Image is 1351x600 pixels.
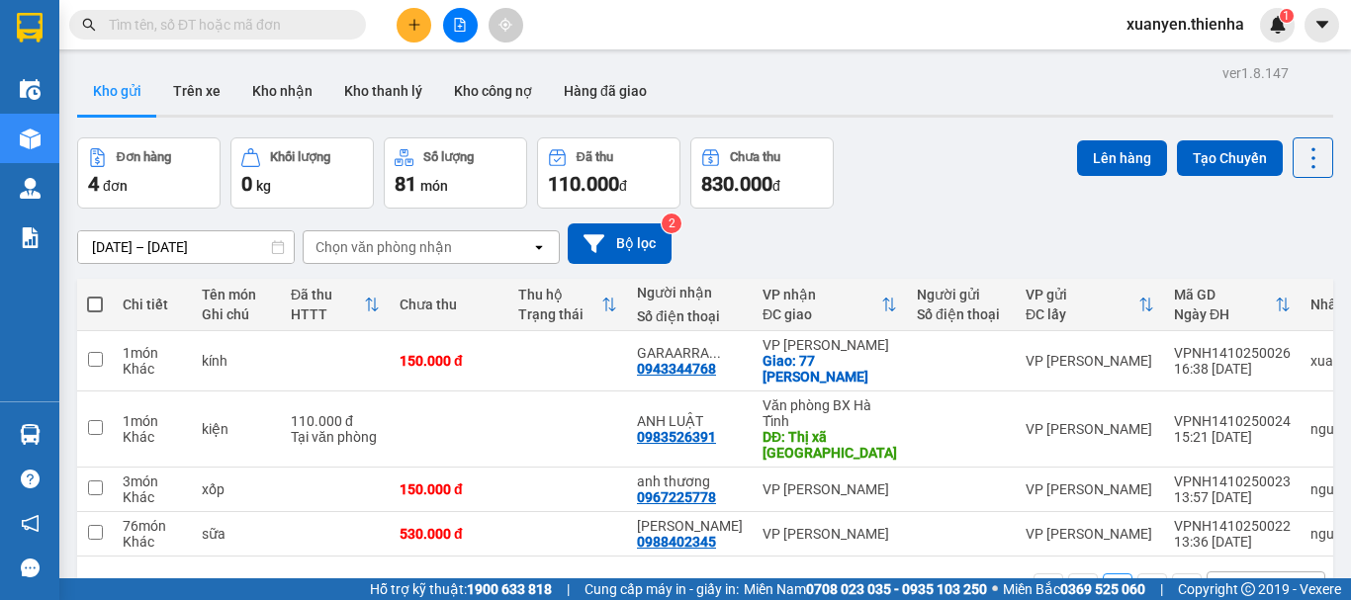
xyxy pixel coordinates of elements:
[400,297,498,312] div: Chưa thu
[291,413,380,429] div: 110.000 đ
[467,581,552,597] strong: 1900 633 818
[328,67,438,115] button: Kho thanh lý
[772,178,780,194] span: đ
[1016,279,1164,331] th: Toggle SortBy
[1174,534,1291,550] div: 13:36 [DATE]
[1164,279,1301,331] th: Toggle SortBy
[20,227,41,248] img: solution-icon
[123,429,182,445] div: Khác
[123,413,182,429] div: 1 món
[241,172,252,196] span: 0
[20,129,41,149] img: warehouse-icon
[518,306,601,322] div: Trạng thái
[1174,306,1275,322] div: Ngày ĐH
[637,308,743,324] div: Số điện thoại
[21,514,40,533] span: notification
[117,150,171,164] div: Đơn hàng
[690,137,834,209] button: Chưa thu830.000đ
[21,470,40,488] span: question-circle
[577,150,613,164] div: Đã thu
[88,172,99,196] span: 4
[202,353,271,369] div: kính
[123,297,182,312] div: Chi tiết
[400,353,498,369] div: 150.000 đ
[917,287,1006,302] div: Người gửi
[1241,582,1255,596] span: copyright
[291,429,380,445] div: Tại văn phòng
[1174,429,1291,445] div: 15:21 [DATE]
[281,279,390,331] th: Toggle SortBy
[123,489,182,505] div: Khác
[1026,306,1138,322] div: ĐC lấy
[1026,526,1154,542] div: VP [PERSON_NAME]
[992,585,998,593] span: ⚪️
[1174,473,1291,489] div: VPNH1410250023
[763,306,881,322] div: ĐC giao
[548,172,619,196] span: 110.000
[753,279,907,331] th: Toggle SortBy
[1313,16,1331,34] span: caret-down
[637,429,716,445] div: 0983526391
[123,534,182,550] div: Khác
[1077,140,1167,176] button: Lên hàng
[109,14,342,36] input: Tìm tên, số ĐT hoặc mã đơn
[763,353,897,385] div: Giao: 77 LÊ DUẨN
[763,337,897,353] div: VP [PERSON_NAME]
[123,518,182,534] div: 76 món
[407,18,421,32] span: plus
[20,79,41,100] img: warehouse-icon
[1280,9,1294,23] sup: 1
[637,489,716,505] div: 0967225778
[157,67,236,115] button: Trên xe
[1174,345,1291,361] div: VPNH1410250026
[397,8,431,43] button: plus
[518,287,601,302] div: Thu hộ
[453,18,467,32] span: file-add
[17,13,43,43] img: logo-vxr
[77,137,221,209] button: Đơn hàng4đơn
[1174,413,1291,429] div: VPNH1410250024
[701,172,772,196] span: 830.000
[637,285,743,300] div: Người nhận
[709,345,721,361] span: ...
[1222,62,1289,84] div: ver 1.8.147
[230,137,374,209] button: Khối lượng0kg
[420,178,448,194] span: món
[917,306,1006,322] div: Số điện thoại
[637,361,716,377] div: 0943344768
[1174,361,1291,377] div: 16:38 [DATE]
[21,558,40,577] span: message
[256,178,271,194] span: kg
[1111,12,1260,37] span: xuanyen.thienha
[202,481,271,497] div: xốp
[400,481,498,497] div: 150.000 đ
[806,581,987,597] strong: 0708 023 035 - 0935 103 250
[291,306,364,322] div: HTTT
[123,473,182,489] div: 3 món
[498,18,512,32] span: aim
[123,345,182,361] div: 1 món
[1026,287,1138,302] div: VP gửi
[619,178,627,194] span: đ
[202,287,271,302] div: Tên món
[202,526,271,542] div: sữa
[637,473,743,489] div: anh thương
[1060,581,1145,597] strong: 0369 525 060
[438,67,548,115] button: Kho công nợ
[1026,481,1154,497] div: VP [PERSON_NAME]
[1174,287,1275,302] div: Mã GD
[1269,16,1287,34] img: icon-new-feature
[763,481,897,497] div: VP [PERSON_NAME]
[637,345,743,361] div: GARAARRA NGỌC HẢI
[763,526,897,542] div: VP [PERSON_NAME]
[508,279,627,331] th: Toggle SortBy
[103,178,128,194] span: đơn
[1177,140,1283,176] button: Tạo Chuyến
[77,67,157,115] button: Kho gửi
[1219,578,1281,598] div: 10 / trang
[395,172,416,196] span: 81
[637,413,743,429] div: ANH LUẬT
[1174,518,1291,534] div: VPNH1410250022
[202,421,271,437] div: kiện
[1026,353,1154,369] div: VP [PERSON_NAME]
